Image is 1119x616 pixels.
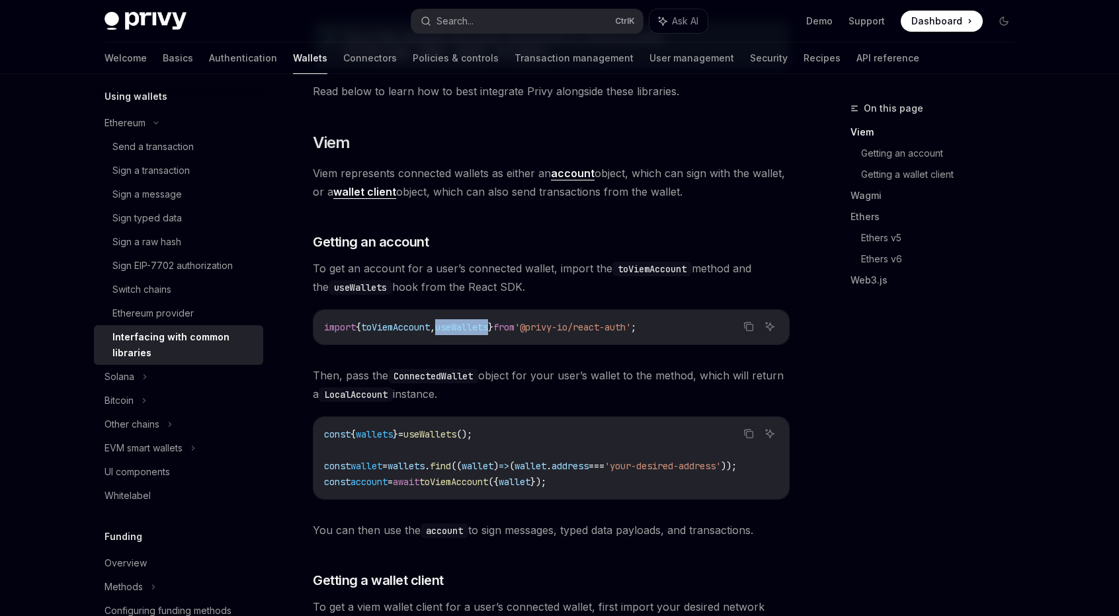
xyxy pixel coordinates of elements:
[313,164,790,201] span: Viem represents connected wallets as either an object, which can sign with the wallet, or a objec...
[551,167,595,180] a: account
[451,460,462,472] span: ((
[104,12,186,30] img: dark logo
[419,476,488,488] span: toViemAccount
[649,9,708,33] button: Ask AI
[319,387,393,402] code: LocalAccount
[104,42,147,74] a: Welcome
[649,42,734,74] a: User management
[615,16,635,26] span: Ctrl K
[356,428,393,440] span: wallets
[94,159,263,182] a: Sign a transaction
[552,460,589,472] span: address
[436,13,474,29] div: Search...
[351,476,388,488] span: account
[740,318,757,335] button: Copy the contents from the code block
[515,460,546,472] span: wallet
[104,369,134,385] div: Solana
[761,425,778,442] button: Ask AI
[112,186,182,202] div: Sign a message
[612,262,692,276] code: toViemAccount
[382,460,388,472] span: =
[861,249,1025,270] a: Ethers v6
[104,89,167,104] h5: Using wallets
[425,460,430,472] span: .
[329,280,392,295] code: useWallets
[104,488,151,504] div: Whitelabel
[313,132,351,153] span: Viem
[509,460,515,472] span: (
[313,233,429,251] span: Getting an account
[313,521,790,539] span: You can then use the to sign messages, typed data payloads, and transactions.
[413,42,499,74] a: Policies & controls
[313,259,790,296] span: To get an account for a user’s connected wallet, import the method and the hook from the React SDK.
[515,321,631,333] span: '@privy-io/react-auth'
[849,15,885,28] a: Support
[94,325,263,365] a: Interfacing with common libraries
[163,42,193,74] a: Basics
[361,321,430,333] span: toViemAccount
[324,428,351,440] span: const
[94,278,263,301] a: Switch chains
[462,460,493,472] span: wallet
[112,258,233,274] div: Sign EIP-7702 authorization
[112,282,171,297] div: Switch chains
[112,210,182,226] div: Sign typed data
[324,476,351,488] span: const
[112,234,181,250] div: Sign a raw hash
[546,460,552,472] span: .
[911,15,962,28] span: Dashboard
[393,428,398,440] span: }
[94,135,263,159] a: Send a transaction
[761,318,778,335] button: Ask AI
[499,460,509,472] span: =>
[351,460,382,472] span: wallet
[104,393,134,408] div: Bitcoin
[324,460,351,472] span: const
[94,551,263,575] a: Overview
[94,460,263,484] a: UI components
[112,163,190,178] div: Sign a transaction
[324,321,356,333] span: import
[806,15,833,28] a: Demo
[864,100,923,116] span: On this page
[456,428,472,440] span: ();
[421,523,468,538] code: account
[804,42,841,74] a: Recipes
[993,11,1015,32] button: Toggle dark mode
[94,254,263,278] a: Sign EIP-7702 authorization
[604,460,721,472] span: 'your-desired-address'
[721,460,737,472] span: ));
[94,230,263,254] a: Sign a raw hash
[104,416,159,432] div: Other chains
[856,42,919,74] a: API reference
[488,476,499,488] span: ({
[94,182,263,206] a: Sign a message
[293,42,327,74] a: Wallets
[333,185,396,199] a: wallet client
[112,139,194,155] div: Send a transaction
[313,366,790,403] span: Then, pass the object for your user’s wallet to the method, which will return a instance.
[850,122,1025,143] a: Viem
[515,42,634,74] a: Transaction management
[499,476,530,488] span: wallet
[430,321,435,333] span: ,
[488,321,493,333] span: }
[850,185,1025,206] a: Wagmi
[388,369,478,383] code: ConnectedWallet
[388,476,393,488] span: =
[313,82,790,100] span: Read below to learn how to best integrate Privy alongside these libraries.
[740,425,757,442] button: Copy the contents from the code block
[313,571,444,590] span: Getting a wallet client
[209,42,277,74] a: Authentication
[104,555,147,571] div: Overview
[750,42,788,74] a: Security
[351,428,356,440] span: {
[94,206,263,230] a: Sign typed data
[104,115,145,131] div: Ethereum
[388,460,425,472] span: wallets
[112,305,194,321] div: Ethereum provider
[530,476,546,488] span: });
[104,464,170,480] div: UI components
[493,321,515,333] span: from
[343,42,397,74] a: Connectors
